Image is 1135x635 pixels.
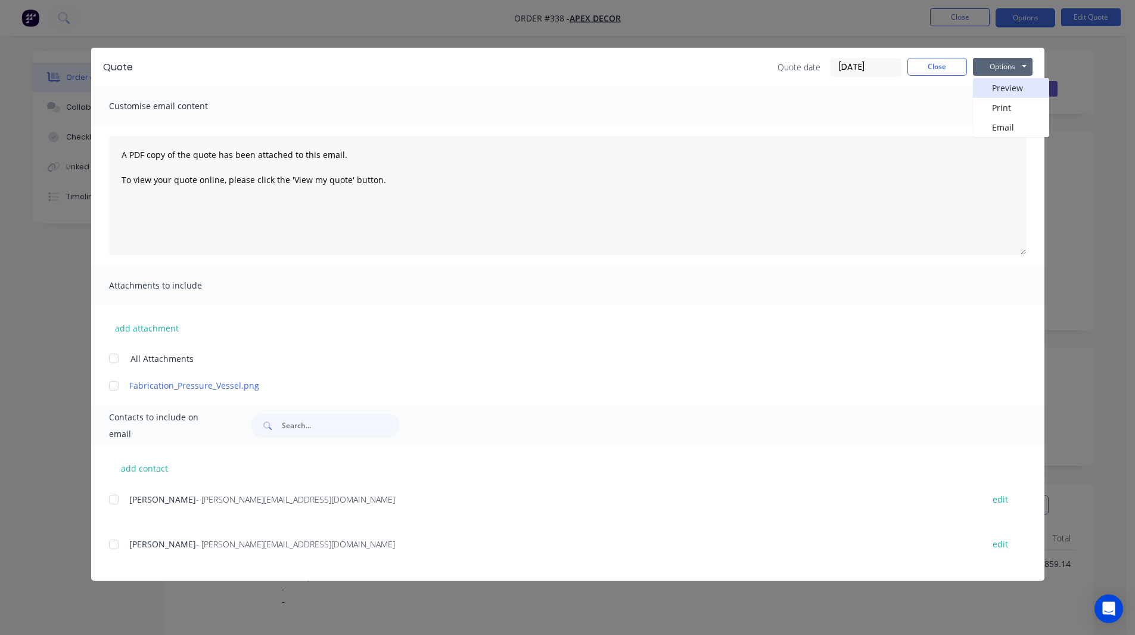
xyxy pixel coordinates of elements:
span: Contacts to include on email [109,409,222,442]
textarea: A PDF copy of the quote has been attached to this email. To view your quote online, please click ... [109,136,1027,255]
button: Email [973,117,1049,137]
span: [PERSON_NAME] [129,494,196,505]
span: - [PERSON_NAME][EMAIL_ADDRESS][DOMAIN_NAME] [196,538,395,550]
button: Print [973,98,1049,117]
button: edit [985,491,1015,507]
button: Close [907,58,967,76]
span: Quote date [778,61,820,73]
span: - [PERSON_NAME][EMAIL_ADDRESS][DOMAIN_NAME] [196,494,395,505]
input: Search... [282,414,400,438]
span: All Attachments [130,352,194,365]
button: add contact [109,459,181,477]
span: [PERSON_NAME] [129,538,196,550]
button: Options [973,58,1033,76]
div: Quote [103,60,133,75]
button: edit [985,536,1015,552]
button: Preview [973,78,1049,98]
div: Open Intercom Messenger [1094,594,1123,623]
button: add attachment [109,319,185,337]
a: Fabrication_Pressure_Vessel.png [129,379,971,392]
span: Attachments to include [109,277,240,294]
span: Customise email content [109,98,240,114]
